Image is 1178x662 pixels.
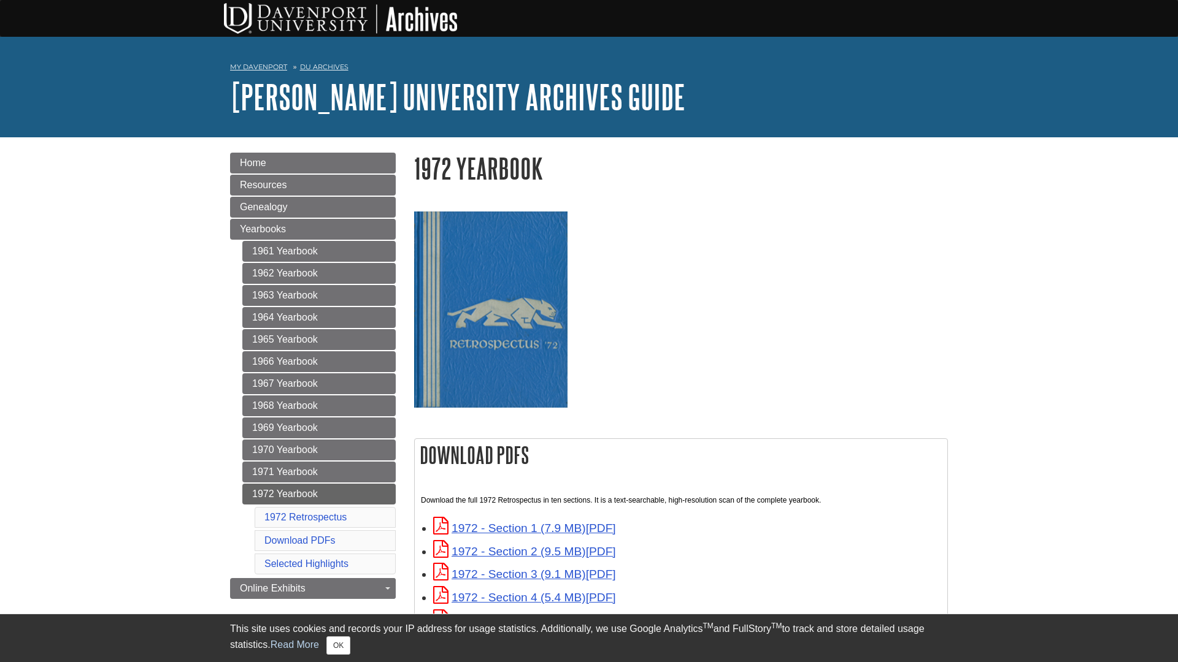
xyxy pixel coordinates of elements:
a: Yearbooks [230,219,396,240]
span: Resources [240,180,287,190]
a: Link opens in new window [433,522,616,535]
a: Link opens in new window [433,545,616,558]
a: 1963 Yearbook [242,285,396,306]
a: Link opens in new window [433,568,616,580]
a: 1968 Yearbook [242,395,396,416]
a: 1971 Yearbook [242,462,396,482]
div: This site uses cookies and records your IP address for usage statistics. Additionally, we use Goo... [230,622,948,655]
a: My Davenport [230,62,287,72]
sup: TM [703,622,713,630]
a: 1969 Yearbook [242,417,396,438]
span: Yearbooks [240,224,286,234]
a: 1962 Yearbook [242,263,396,284]
h2: Download PDFs [415,439,947,471]
span: Download the full 1972 Retrospectus in ten sections. It is a text-searchable, high-resolution sca... [421,496,821,504]
a: [PERSON_NAME] University Archives Guide [230,78,685,116]
span: Home [240,158,266,168]
a: 1965 Yearbook [242,329,396,350]
a: 1961 Yearbook [242,241,396,262]
a: Selected Highlights [264,558,348,569]
a: Link opens in new window [433,591,616,604]
sup: TM [771,622,782,630]
a: Resources [230,175,396,196]
a: DU Archives [300,63,348,71]
span: Genealogy [240,202,287,212]
h1: 1972 Yearbook [414,153,948,184]
img: 1972 Retrospectus Yearbook Cover [414,211,568,408]
a: Online Exhibits [230,578,396,599]
div: Guide Page Menu [230,153,396,599]
a: 1972 Yearbook [242,484,396,504]
a: 1966 Yearbook [242,351,396,372]
img: DU Archives [224,3,457,34]
a: 1964 Yearbook [242,307,396,328]
a: Read More [271,639,319,650]
a: Genealogy [230,197,396,218]
a: 1967 Yearbook [242,373,396,394]
nav: breadcrumb [230,59,948,78]
a: 1970 Yearbook [242,439,396,460]
span: Online Exhibits [240,583,306,593]
a: Download PDFs [264,535,336,546]
a: Home [230,153,396,173]
a: 1972 Retrospectus [264,512,347,522]
button: Close [326,636,350,655]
